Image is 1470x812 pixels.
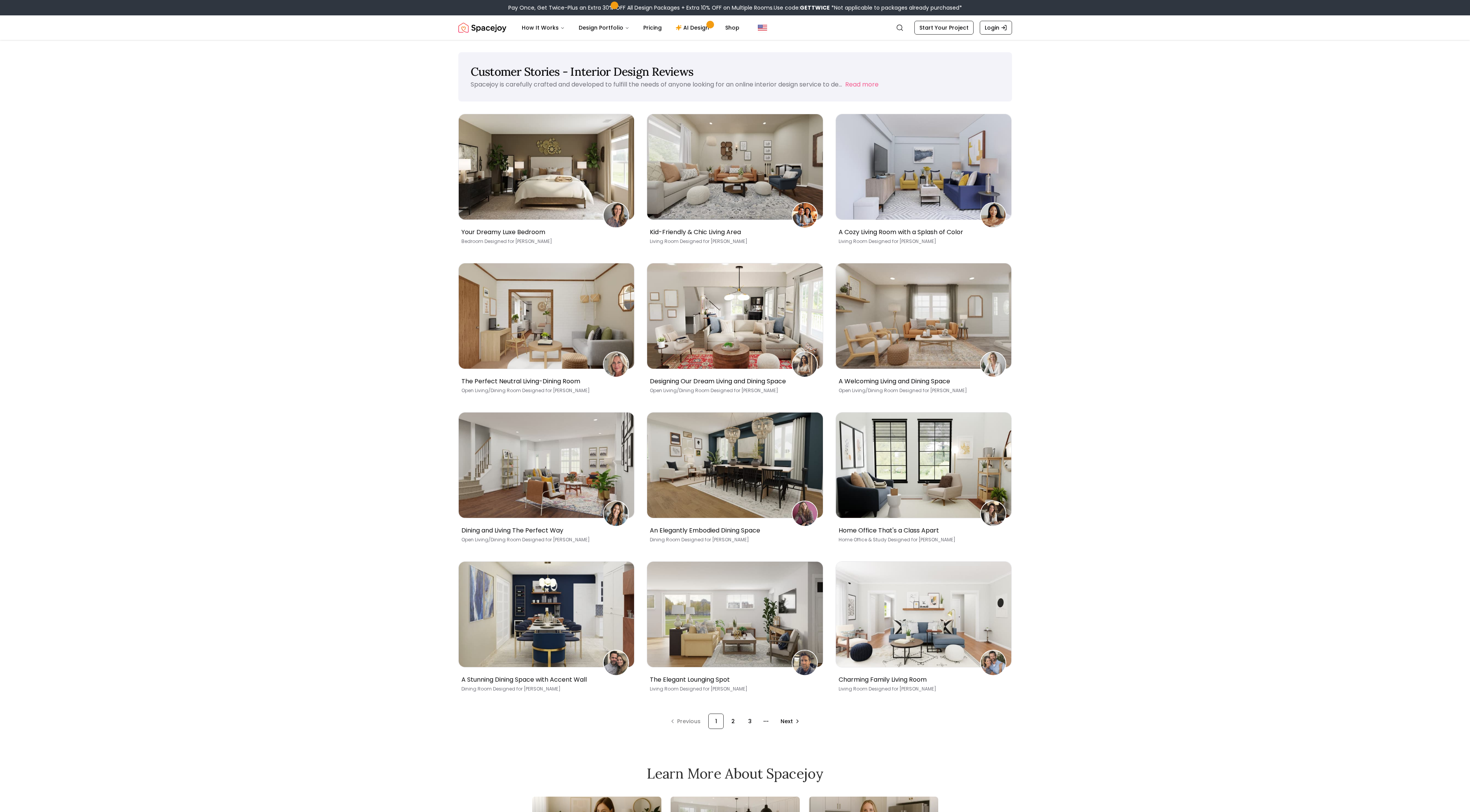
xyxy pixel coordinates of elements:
[719,20,746,35] a: Shop
[669,20,718,35] a: AI Design
[839,686,1006,692] p: Living Room [PERSON_NAME]
[981,651,1006,675] img: Kate Porter
[836,114,1012,251] a: A Cozy Living Room with a Splash of ColorRASHEEDAH JONESA Cozy Living Room with a Splash of Color...
[516,20,746,35] nav: Main
[522,536,552,543] span: Designed for
[981,203,1006,228] img: RASHEEDAH JONES
[461,526,629,535] p: Dining and Living The Perfect Way
[725,714,741,729] div: 2
[899,387,929,394] span: Designed for
[461,388,629,394] p: Open Living/Dining Room [PERSON_NAME]
[461,537,629,543] p: Open Living/Dining Room [PERSON_NAME]
[637,20,668,35] a: Pricing
[839,537,1006,543] p: Home Office & Study [PERSON_NAME]
[493,686,523,692] span: Designed for
[461,686,629,692] p: Dining Room [PERSON_NAME]
[508,4,962,12] div: Pay Once, Get Twice-Plus an Extra 30% OFF All Design Packages + Extra 10% OFF on Multiple Rooms.
[522,387,552,394] span: Designed for
[458,15,1012,40] nav: Global
[981,501,1006,526] img: Heather Simons
[792,203,817,228] img: Theresa Viglizzo
[461,377,629,386] p: The Perfect Neutral Living-Dining Room
[650,526,817,535] p: An Elegantly Embodied Dining Space
[869,238,898,245] span: Designed for
[680,238,709,245] span: Designed for
[839,228,1006,237] p: A Cozy Living Room with a Splash of Color
[774,714,804,729] div: Go to next page
[708,714,724,729] div: 1
[573,20,636,35] button: Design Portfolio
[845,80,879,89] button: Read more
[650,228,817,237] p: Kid-Friendly & Chic Living Area
[647,412,823,549] a: An Elegantly Embodied Dining SpaceHusna HusainyAn Elegantly Embodied Dining SpaceDining Room Desi...
[666,714,804,729] nav: pagination
[458,20,506,35] a: Spacejoy
[650,686,817,692] p: Living Room [PERSON_NAME]
[604,651,628,675] img: Sandra Matsumoto
[650,537,817,543] p: Dining Room [PERSON_NAME]
[792,651,817,675] img: Justin Kalousdian
[647,263,823,400] a: Designing Our Dream Living and Dining SpaceShruti SonniDesigning Our Dream Living and Dining Spac...
[836,412,1012,549] a: Home Office That's a Class ApartHeather SimonsHome Office That's a Class ApartHome Office & Study...
[647,561,823,698] a: The Elegant Lounging SpotJustin KalousdianThe Elegant Lounging SpotLiving Room Designed for [PERS...
[774,4,830,12] span: Use code:
[647,114,823,251] a: Kid-Friendly & Chic Living AreaTheresa ViglizzoKid-Friendly & Chic Living AreaLiving Room Designe...
[869,686,898,692] span: Designed for
[758,23,767,32] img: United States
[839,238,1006,245] p: Living Room [PERSON_NAME]
[458,263,635,400] a: The Perfect Neutral Living-Dining RoomAMBER GORZYNSKIThe Perfect Neutral Living-Dining RoomOpen L...
[888,536,917,543] span: Designed for
[836,561,1012,698] a: Charming Family Living RoomKate PorterCharming Family Living RoomLiving Room Designed for [PERSON...
[839,526,1006,535] p: Home Office That's a Class Apart
[461,238,629,245] p: Bedroom [PERSON_NAME]
[711,387,740,394] span: Designed for
[914,21,974,35] a: Start Your Project
[792,352,817,377] img: Shruti Sonni
[650,377,817,386] p: Designing Our Dream Living and Dining Space
[650,388,817,394] p: Open Living/Dining Room [PERSON_NAME]
[650,238,817,245] p: Living Room [PERSON_NAME]
[532,766,938,781] h2: Learn More About Spacejoy
[516,20,571,35] button: How It Works
[458,114,635,251] a: Your Dreamy Luxe BedroomCharlene SimmonsYour Dreamy Luxe BedroomBedroom Designed for [PERSON_NAME]
[680,686,709,692] span: Designed for
[681,536,711,543] span: Designed for
[839,675,1006,684] p: Charming Family Living Room
[839,388,1006,394] p: Open Living/Dining Room [PERSON_NAME]
[981,352,1006,377] img: Grace Ellenberg
[461,228,629,237] p: Your Dreamy Luxe Bedroom
[742,714,757,729] div: 3
[458,412,635,549] a: Dining and Living The Perfect WayJeni SchrimsherDining and Living The Perfect WayOpen Living/Dini...
[604,352,628,377] img: AMBER GORZYNSKI
[604,501,628,526] img: Jeni Schrimsher
[839,377,1006,386] p: A Welcoming Living and Dining Space
[792,501,817,526] img: Husna Husainy
[471,65,1000,78] h1: Customer Stories - Interior Design Reviews
[650,675,817,684] p: The Elegant Lounging Spot
[458,561,635,698] a: A Stunning Dining Space with Accent WallSandra MatsumotoA Stunning Dining Space with Accent WallD...
[458,20,506,35] img: Spacejoy Logo
[604,203,628,228] img: Charlene Simmons
[484,238,514,245] span: Designed for
[471,80,842,89] p: Spacejoy is carefully crafted and developed to fulfill the needs of anyone looking for an online ...
[781,717,793,725] span: Next
[830,4,962,12] span: *Not applicable to packages already purchased*
[461,675,629,684] p: A Stunning Dining Space with Accent Wall
[800,4,830,12] b: GETTWICE
[980,21,1012,35] a: Login
[836,263,1012,400] a: A Welcoming Living and Dining SpaceGrace EllenbergA Welcoming Living and Dining SpaceOpen Living/...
